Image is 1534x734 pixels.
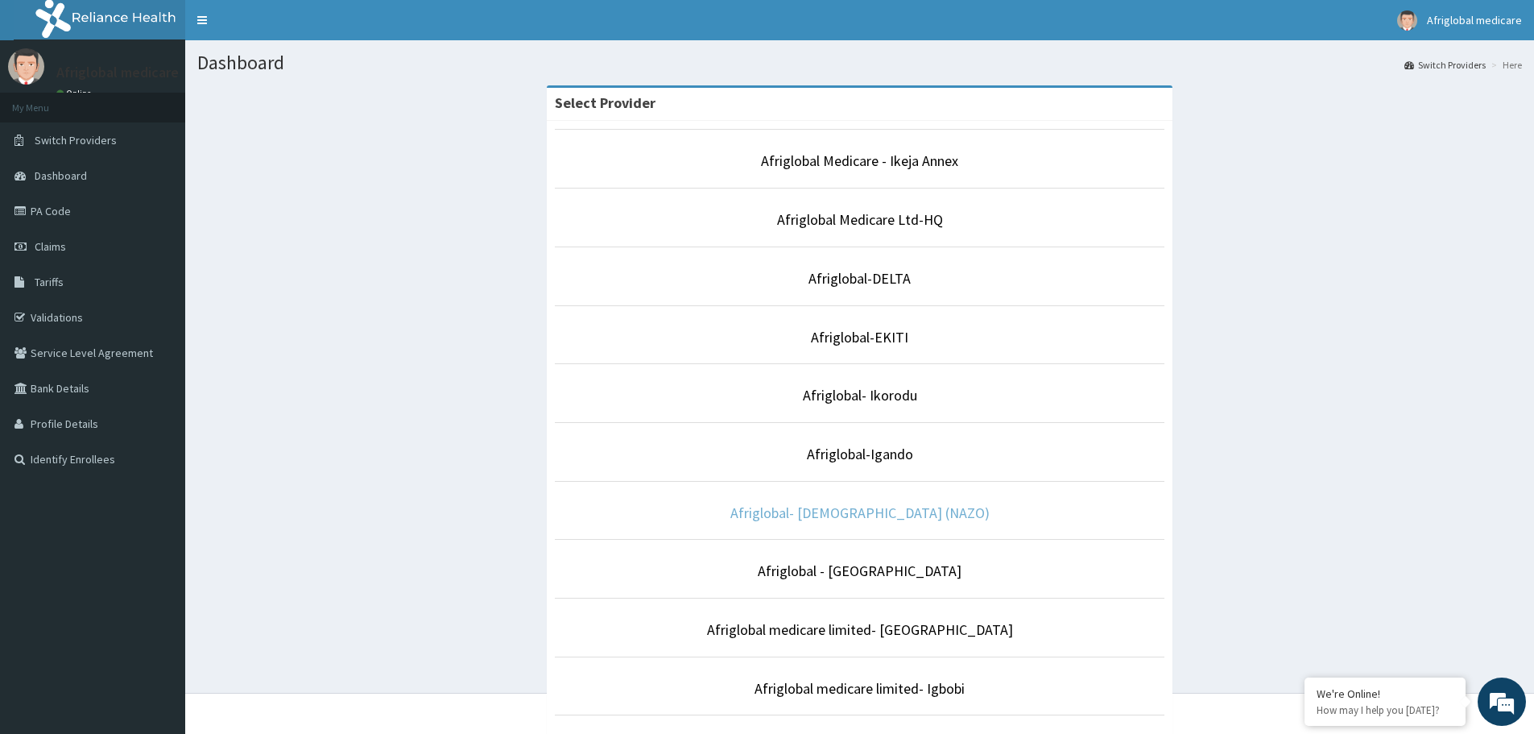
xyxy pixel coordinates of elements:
p: Afriglobal medicare [56,65,179,80]
img: User Image [8,48,44,85]
span: Claims [35,239,66,254]
a: Afriglobal - [GEOGRAPHIC_DATA] [758,562,961,580]
a: Afriglobal medicare limited- Igbobi [755,679,965,698]
p: How may I help you today? [1317,703,1453,717]
strong: Select Provider [555,93,655,112]
a: Afriglobal- Ikorodu [803,386,917,404]
span: Afriglobal medicare [1427,13,1522,27]
li: Here [1487,58,1522,72]
span: Switch Providers [35,133,117,147]
span: Dashboard [35,168,87,183]
div: We're Online! [1317,686,1453,701]
h1: Dashboard [197,52,1522,73]
a: Afriglobal Medicare - Ikeja Annex [761,151,958,170]
a: Switch Providers [1404,58,1486,72]
a: Online [56,88,95,99]
a: Afriglobal-EKITI [811,328,908,346]
img: User Image [1397,10,1417,31]
a: Afriglobal Medicare Ltd-HQ [777,210,943,229]
a: Afriglobal- [DEMOGRAPHIC_DATA] (NAZO) [730,504,990,522]
span: Tariffs [35,275,64,289]
a: Afriglobal-Igando [807,445,913,463]
a: Afriglobal medicare limited- [GEOGRAPHIC_DATA] [707,620,1013,639]
a: Afriglobal-DELTA [808,269,911,288]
